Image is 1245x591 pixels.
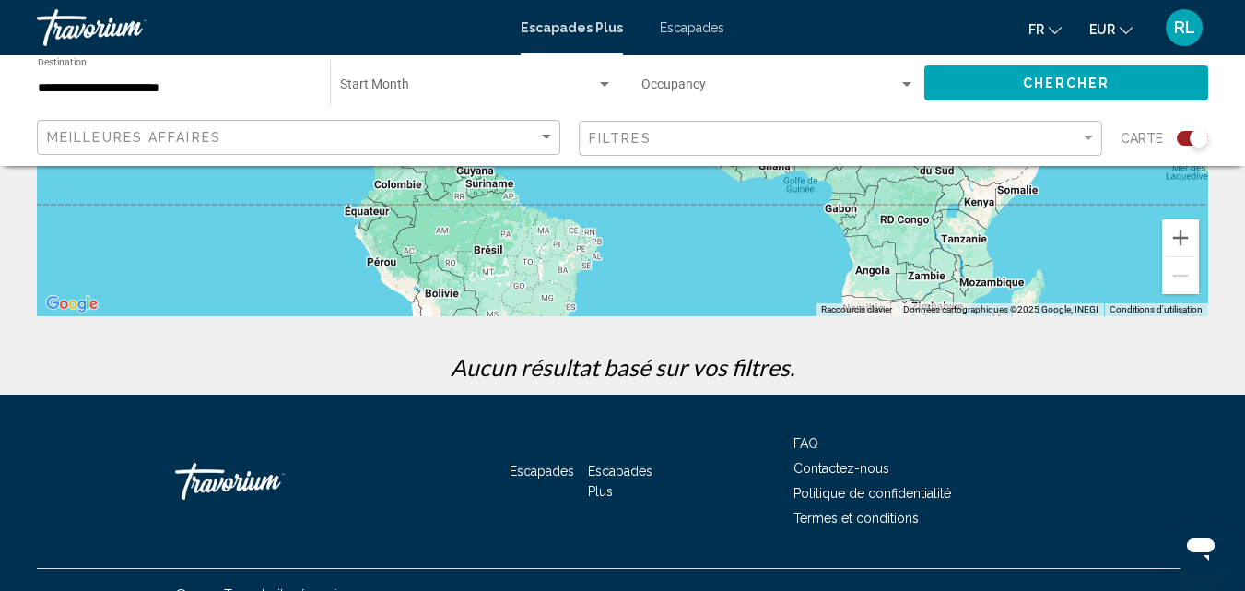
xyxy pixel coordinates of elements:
iframe: Bouton de lancement de la fenêtre de messagerie [1171,517,1230,576]
a: Termes et conditions [793,511,919,526]
button: Filter [579,120,1102,158]
button: Zoom arrière [1162,257,1199,294]
p: Aucun résultat basé sur vos filtres. [28,353,1217,381]
a: Travorium [175,454,359,509]
a: FAQ [793,436,818,451]
font: fr [1028,22,1044,37]
button: Chercher [924,65,1208,100]
span: Meilleures affaires [47,130,221,145]
button: Raccourcis clavier [821,303,892,316]
a: Ouvrir cette zone dans Google Maps (dans une nouvelle fenêtre) [41,292,102,316]
mat-select: Sort by [47,130,555,146]
a: Travorium [37,9,502,46]
span: Données cartographiques ©2025 Google, INEGI [903,304,1098,314]
font: EUR [1089,22,1115,37]
img: Google [41,292,102,316]
button: Changer de devise [1089,16,1133,42]
a: Escapades Plus [588,464,652,499]
span: Filtres [589,131,652,146]
button: Changer de langue [1028,16,1062,42]
a: Politique de confidentialité [793,486,951,501]
span: Carte [1121,125,1163,151]
span: Chercher [1023,77,1110,91]
button: Zoom avant [1162,219,1199,256]
font: RL [1174,18,1195,37]
a: Conditions d'utilisation [1110,304,1203,314]
a: Escapades Plus [521,20,623,35]
button: Menu utilisateur [1160,8,1208,47]
a: Escapades [660,20,724,35]
a: Contactez-nous [793,461,889,476]
a: Escapades [510,464,574,479]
